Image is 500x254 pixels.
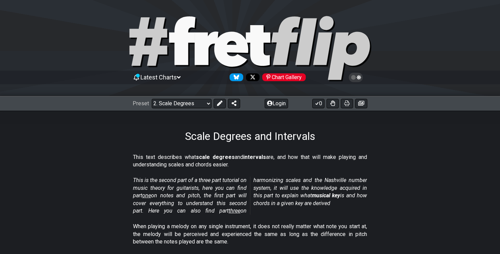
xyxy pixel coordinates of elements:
button: 0 [312,99,324,108]
p: This text describes what and are, and how that will make playing and understanding scales and cho... [133,153,367,169]
span: one [142,192,151,199]
span: Latest Charts [140,74,177,81]
button: Print [341,99,353,108]
span: Toggle light / dark theme [352,74,360,80]
a: #fretflip at Pinterest [260,73,306,81]
a: Follow #fretflip at Bluesky [227,73,243,81]
span: Preset [133,100,149,107]
button: Create image [355,99,367,108]
strong: scale degrees [196,154,235,160]
em: This is the second part of a three part tutorial on music theory for guitarists, here you can fin... [133,177,367,214]
button: Toggle Dexterity for all fretkits [327,99,339,108]
button: Login [265,99,288,108]
strong: intervals [243,154,266,160]
h1: Scale Degrees and Intervals [185,130,315,143]
select: Preset [152,99,212,108]
p: When playing a melody on any single instrument, it does not really matter what note you start at,... [133,223,367,246]
strong: musical key [312,192,340,199]
button: Share Preset [228,99,240,108]
a: Follow #fretflip at X [243,73,260,81]
span: three [229,207,240,214]
button: Edit Preset [214,99,226,108]
div: Chart Gallery [262,73,306,81]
